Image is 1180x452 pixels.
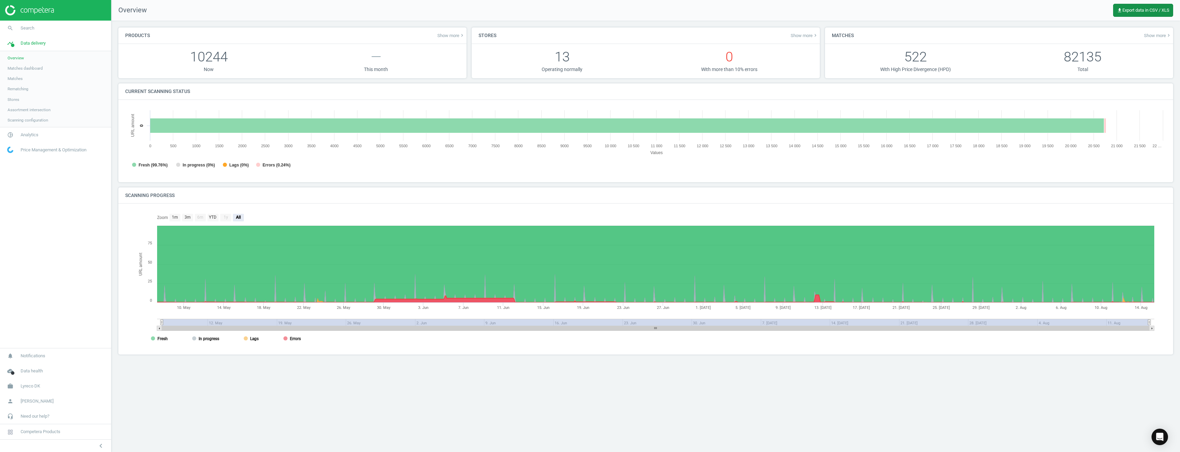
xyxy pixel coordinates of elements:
text: 6m [197,215,203,220]
text: 8000 [514,144,522,148]
span: [PERSON_NAME] [21,398,54,404]
tspan: 18 500 [996,144,1008,148]
tspan: 5. [DATE] [735,305,751,310]
text: 2500 [261,144,269,148]
button: get_appExport data in CSV / XLS [1113,4,1173,17]
tspan: 23. Jun [617,305,629,310]
p: With High Price Divergence (HPD) [832,66,999,73]
tspan: 14 500 [812,144,824,148]
tspan: 12 000 [697,144,708,148]
tspan: 25. [DATE] [933,305,950,310]
i: chevron_left [97,442,105,450]
span: Overview [111,5,147,15]
tspan: 13 000 [743,144,755,148]
tspan: 15 000 [835,144,847,148]
i: work [4,380,17,393]
span: Show more [437,33,465,38]
p: 0 [646,47,813,66]
text: 0 [139,124,144,127]
tspan: 13. [DATE] [814,305,831,310]
tspan: Lags (0%) [229,163,249,167]
text: 3m [185,215,191,220]
tspan: 13 500 [766,144,778,148]
tspan: Fresh [157,336,168,341]
a: Show morekeyboard_arrow_right [437,33,465,38]
text: 4000 [330,144,338,148]
tspan: 29. [DATE] [972,305,990,310]
text: 2000 [238,144,246,148]
p: With more than 10% errors [646,66,813,73]
text: All [236,215,241,220]
span: Price Management & Optimization [21,147,86,153]
text: 5000 [376,144,385,148]
span: Notifications [21,353,45,359]
i: keyboard_arrow_right [1166,33,1171,38]
text: 500 [170,144,176,148]
tspan: Errors [290,336,301,341]
tspan: 15 500 [858,144,870,148]
tspan: 30. May [377,305,391,310]
tspan: 6. Aug [1056,305,1066,310]
tspan: 27. Jun [657,305,669,310]
text: 50 [148,260,152,265]
span: Show more [791,33,818,38]
i: pie_chart_outlined [4,128,17,141]
span: Scanning configuration [8,117,48,123]
h4: Scanning progress [118,187,181,204]
span: Search [21,25,34,31]
h4: Products [118,27,157,44]
i: timeline [4,37,17,50]
span: Need our help? [21,413,49,419]
tspan: 14. Aug [1135,305,1147,310]
tspan: In progress [199,336,219,341]
p: Total [999,66,1166,73]
tspan: Values [650,150,663,155]
tspan: 19 000 [1019,144,1031,148]
tspan: Errors (0.24%) [263,163,291,167]
text: 1m [172,215,178,220]
text: 8500 [537,144,545,148]
span: Matches dashboard [8,66,43,71]
tspan: 19 500 [1042,144,1054,148]
i: cloud_done [4,364,17,378]
span: Overview [8,55,24,61]
span: Show more [1144,33,1171,38]
text: 75 [148,241,152,245]
text: 3500 [307,144,315,148]
tspan: 21 500 [1134,144,1146,148]
text: 1500 [215,144,223,148]
tspan: 15. Jun [537,305,550,310]
tspan: 18 000 [973,144,984,148]
p: 82135 [999,47,1166,66]
i: person [4,395,17,408]
span: — [371,49,381,65]
tspan: 18. May [257,305,271,310]
a: Show morekeyboard_arrow_right [1144,33,1171,38]
tspan: 21 000 [1111,144,1123,148]
i: keyboard_arrow_right [813,33,818,38]
text: 9000 [560,144,568,148]
text: 0 [150,298,152,303]
tspan: 12 500 [720,144,731,148]
tspan: 26. May [337,305,351,310]
div: Open Intercom Messenger [1152,429,1168,445]
span: Assortment intersection [8,107,50,113]
tspan: URL amount [130,114,135,137]
text: Zoom [157,215,168,220]
i: headset_mic [4,410,17,423]
span: Data health [21,368,43,374]
tspan: 22 … [1153,144,1161,148]
text: 25 [148,279,152,283]
span: Export data in CSV / XLS [1117,8,1169,13]
tspan: 10. Aug [1095,305,1107,310]
tspan: 2. Aug [1016,305,1026,310]
tspan: 21. [DATE] [893,305,910,310]
span: Rematching [8,86,28,92]
i: get_app [1117,8,1122,13]
span: Stores [8,97,19,102]
p: 10244 [125,47,293,66]
text: 5500 [399,144,408,148]
img: wGWNvw8QSZomAAAAABJRU5ErkJggg== [7,147,13,153]
tspan: 20 000 [1065,144,1077,148]
a: Show morekeyboard_arrow_right [791,33,818,38]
